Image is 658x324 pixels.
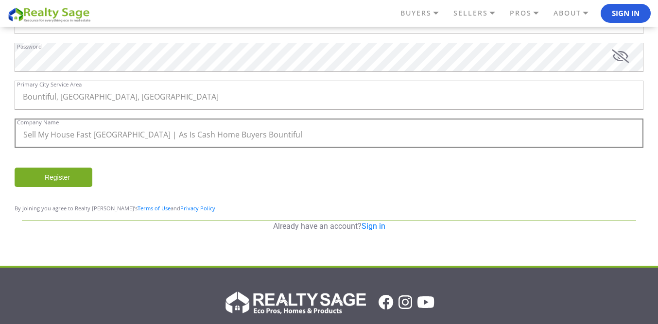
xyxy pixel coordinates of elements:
[7,6,95,23] img: REALTY SAGE
[138,205,171,212] a: Terms of Use
[362,222,385,231] a: Sign in
[15,168,92,187] input: Register
[180,205,215,212] a: Privacy Policy
[601,4,651,23] button: Sign In
[451,5,507,21] a: SELLERS
[398,5,451,21] a: BUYERS
[15,205,215,212] span: By joining you agree to Realty [PERSON_NAME]’s and
[17,82,82,87] label: Primary City Service Area
[17,119,59,125] label: Company Name
[551,5,601,21] a: ABOUT
[507,5,551,21] a: PROS
[22,221,636,232] p: Already have an account?
[224,289,366,316] img: Realty Sage Logo
[17,44,42,49] label: Password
